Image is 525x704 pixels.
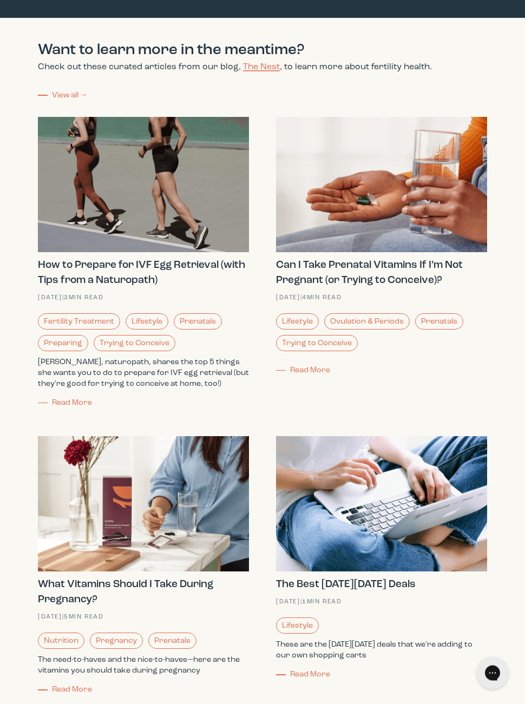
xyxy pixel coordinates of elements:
a: Prenatals [148,633,196,649]
a: Lifestyle [126,314,168,330]
a: Preparing [38,335,88,352]
a: Nutrition [38,633,84,649]
a: Fertility Treatment [38,314,120,330]
p: Check out these curated articles from our blog, , to learn more about fertility health. [38,62,432,74]
img: Shop the best Black Friday deals [276,437,487,572]
a: Trying to Conceive [94,335,175,352]
div: [DATE] | 1 min read [276,598,487,607]
span: Read More [52,399,92,407]
a: Pregnancy [90,633,143,649]
a: Read More [38,399,92,407]
div: [DATE] | 3 min read [38,294,249,303]
a: The Nest [243,63,280,72]
iframe: Gorgias live chat messenger [471,653,514,693]
strong: The Best [DATE][DATE] Deals [276,580,416,590]
div: [DATE] | 4 min read [276,294,487,303]
a: Read More [276,671,330,679]
img: Can you take a prenatal even if you're not pregnant? [276,117,487,253]
p: These are the [DATE][DATE] deals that we're adding to our own shopping carts [276,640,487,661]
strong: What Vitamins Should I Take During Pregnancy? [38,580,213,606]
span: Read More [290,671,330,679]
a: Read More [38,686,92,694]
a: Read More [276,367,330,374]
a: Prenatals [174,314,222,330]
a: Prenatals [415,314,463,330]
strong: How to Prepare for IVF Egg Retrieval (with Tips from a Naturopath) [38,260,245,286]
a: View all → [38,90,88,101]
h2: Want to learn more in the meantime? [38,40,432,62]
a: Lifestyle [276,618,319,634]
span: Read More [290,367,330,374]
p: [PERSON_NAME], naturopath, shares the top 5 things she wants you to do to prepare for IVF egg ret... [38,357,249,390]
div: [DATE] | 5 min read [38,613,249,622]
p: The need-to-haves and the nice-to-haves—here are the vitamins you should take during pregnancy [38,655,249,676]
a: Trying to Conceive [276,335,358,352]
strong: Can I Take Prenatal Vitamins If I’m Not Pregnant (or Trying to Conceive)? [276,260,463,286]
img: How to prep for IVF with tips from an ND [38,117,249,253]
span: Read More [52,686,92,694]
a: Ovulation & Periods [324,314,410,330]
a: Lifestyle [276,314,319,330]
